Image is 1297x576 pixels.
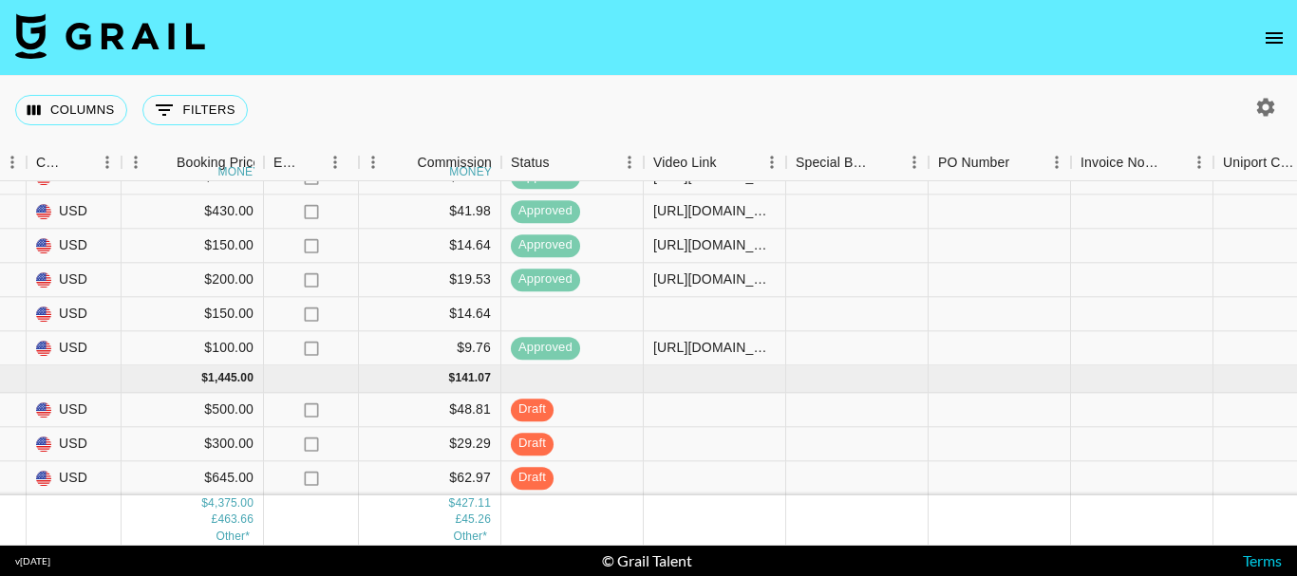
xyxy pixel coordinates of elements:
[653,202,776,221] div: https://www.tiktok.com/@jacob.cline.161/video/7533091611555695886
[511,169,580,187] span: approved
[390,149,417,176] button: Sort
[453,530,487,543] span: € 99.87
[27,297,122,331] div: USD
[511,470,554,488] span: draft
[461,511,491,528] div: 45.26
[1043,148,1071,177] button: Menu
[758,148,786,177] button: Menu
[359,229,501,263] div: $14.64
[615,148,644,177] button: Menu
[122,148,150,177] button: Menu
[449,166,492,177] div: money
[501,144,644,181] div: Status
[27,331,122,365] div: USD
[796,144,874,181] div: Special Booking Type
[644,144,786,181] div: Video Link
[653,144,717,181] div: Video Link
[1185,148,1213,177] button: Menu
[786,144,929,181] div: Special Booking Type
[15,95,127,125] button: Select columns
[142,95,248,125] button: Show filters
[1158,149,1185,176] button: Sort
[359,461,501,495] div: $62.97
[122,263,264,297] div: $200.00
[217,511,254,528] div: 463.66
[359,331,501,365] div: $9.76
[122,195,264,229] div: $430.00
[216,530,250,543] span: € 1,023.00
[874,149,900,176] button: Sort
[449,495,456,511] div: $
[122,393,264,427] div: $500.00
[27,195,122,229] div: USD
[66,149,93,176] button: Sort
[122,229,264,263] div: $150.00
[653,339,776,358] div: https://www.tiktok.com/@jacob.cline.161/video/7527083334279761207?is_from_webapp=1&sender_device=...
[1071,144,1213,181] div: Invoice Notes
[1255,19,1293,57] button: open drawer
[359,393,501,427] div: $48.81
[15,555,50,567] div: v [DATE]
[359,195,501,229] div: $41.98
[122,461,264,495] div: $645.00
[321,148,349,177] button: Menu
[218,166,261,177] div: money
[449,371,456,387] div: $
[27,427,122,461] div: USD
[177,144,260,181] div: Booking Price
[27,263,122,297] div: USD
[511,340,580,358] span: approved
[359,148,387,177] button: Menu
[511,436,554,454] span: draft
[1243,551,1282,569] a: Terms
[36,144,66,181] div: Currency
[201,495,208,511] div: $
[455,511,461,528] div: £
[359,263,501,297] div: $19.53
[653,270,776,289] div: https://www.tiktok.com/@jacob.cline.161/video/7534415427997420813
[653,236,776,255] div: https://www.tiktok.com/@jacob.cline.161/video/7526232256080399629?is_from_webapp=1&sender_device=...
[15,13,205,59] img: Grail Talent
[511,203,580,221] span: approved
[122,297,264,331] div: $150.00
[264,144,359,181] div: Expenses: Remove Commission?
[208,495,254,511] div: 4,375.00
[653,168,776,187] div: https://www.tiktok.com/@jacob.cline.161/video/7531047185941531917
[602,551,692,570] div: © Grail Talent
[1009,149,1036,176] button: Sort
[212,511,218,528] div: £
[273,144,300,181] div: Expenses: Remove Commission?
[717,149,743,176] button: Sort
[929,144,1071,181] div: PO Number
[122,427,264,461] div: $300.00
[455,371,491,387] div: 141.07
[511,144,550,181] div: Status
[150,149,177,176] button: Sort
[417,144,492,181] div: Commission
[359,297,501,331] div: $14.64
[511,401,554,419] span: draft
[511,271,580,289] span: approved
[550,149,576,176] button: Sort
[93,148,122,177] button: Menu
[208,371,254,387] div: 1,445.00
[359,427,501,461] div: $29.29
[201,371,208,387] div: $
[1081,144,1158,181] div: Invoice Notes
[122,331,264,365] div: $100.00
[27,229,122,263] div: USD
[27,393,122,427] div: USD
[300,149,327,176] button: Sort
[455,495,491,511] div: 427.11
[511,237,580,255] span: approved
[27,144,122,181] div: Currency
[938,144,1009,181] div: PO Number
[900,148,929,177] button: Menu
[27,461,122,495] div: USD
